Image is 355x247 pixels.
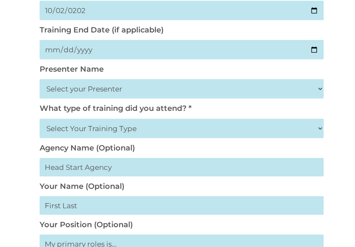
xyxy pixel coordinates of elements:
label: Agency Name (Optional) [40,143,135,153]
input: First Last [40,196,324,215]
label: Your Position (Optional) [40,220,133,229]
label: Your Name (Optional) [40,182,124,191]
label: Presenter Name [40,64,104,74]
input: Head Start Agency [40,158,324,177]
label: Training End Date (if applicable) [40,25,164,35]
label: What type of training did you attend? * [40,104,191,113]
